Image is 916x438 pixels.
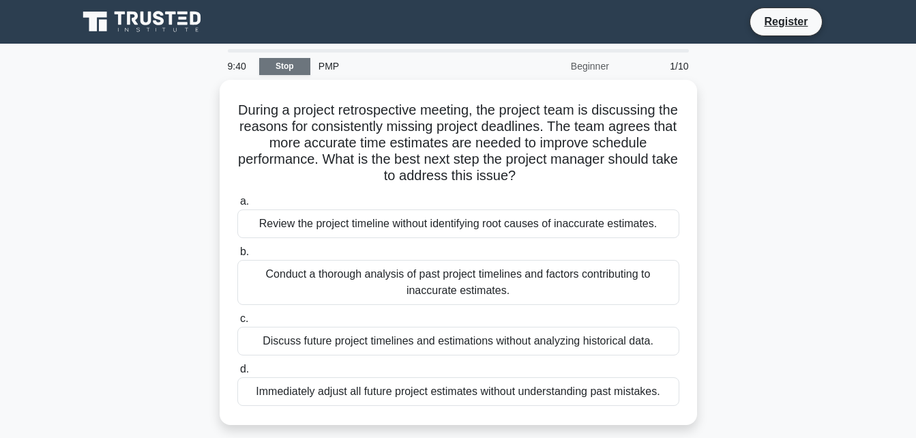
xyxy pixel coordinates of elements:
[237,327,679,355] div: Discuss future project timelines and estimations without analyzing historical data.
[240,246,249,257] span: b.
[259,58,310,75] a: Stop
[756,13,816,30] a: Register
[240,312,248,324] span: c.
[617,53,697,80] div: 1/10
[498,53,617,80] div: Beginner
[237,209,679,238] div: Review the project timeline without identifying root causes of inaccurate estimates.
[240,195,249,207] span: a.
[240,363,249,375] span: d.
[236,102,681,185] h5: During a project retrospective meeting, the project team is discussing the reasons for consistent...
[310,53,498,80] div: PMP
[237,260,679,305] div: Conduct a thorough analysis of past project timelines and factors contributing to inaccurate esti...
[237,377,679,406] div: Immediately adjust all future project estimates without understanding past mistakes.
[220,53,259,80] div: 9:40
